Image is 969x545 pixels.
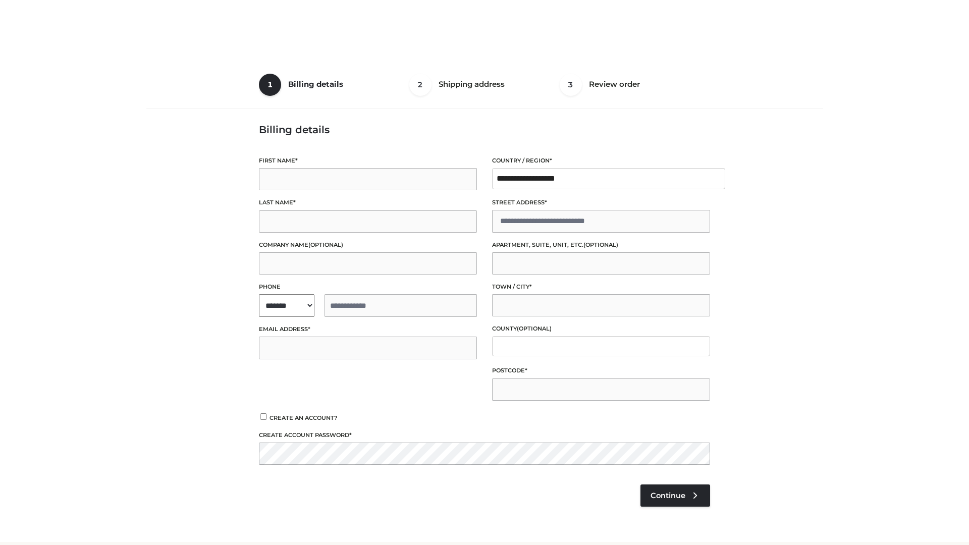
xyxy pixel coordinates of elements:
label: County [492,324,710,334]
label: Create account password [259,430,710,440]
span: Billing details [288,79,343,89]
input: Create an account? [259,413,268,420]
label: First name [259,156,477,166]
label: Postcode [492,366,710,375]
label: Phone [259,282,477,292]
label: Email address [259,324,477,334]
label: Town / City [492,282,710,292]
span: (optional) [517,325,552,332]
span: 2 [409,74,432,96]
label: Apartment, suite, unit, etc. [492,240,710,250]
label: Country / Region [492,156,710,166]
span: Review order [589,79,640,89]
span: 1 [259,74,281,96]
label: Company name [259,240,477,250]
span: Continue [651,491,685,500]
span: Shipping address [439,79,505,89]
label: Street address [492,198,710,207]
a: Continue [640,484,710,507]
h3: Billing details [259,124,710,136]
span: (optional) [308,241,343,248]
span: 3 [560,74,582,96]
span: (optional) [583,241,618,248]
span: Create an account? [270,414,338,421]
label: Last name [259,198,477,207]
